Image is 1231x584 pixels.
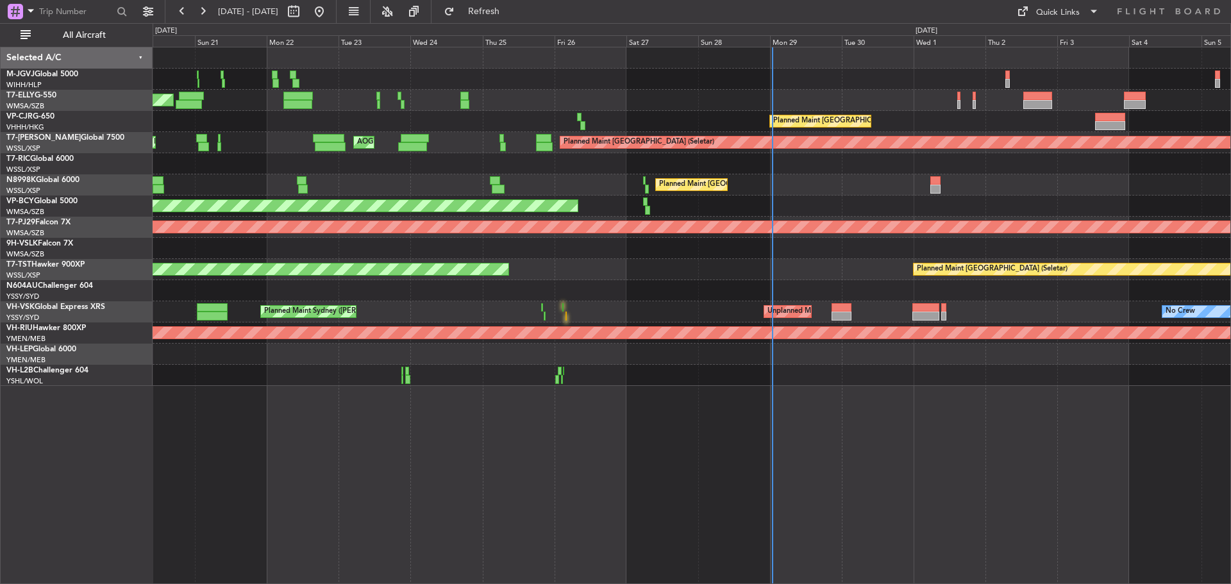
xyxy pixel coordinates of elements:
div: Fri 3 [1057,35,1129,47]
a: N8998KGlobal 6000 [6,176,80,184]
span: VH-L2B [6,367,33,374]
div: Unplanned Maint Sydney ([PERSON_NAME] Intl) [767,302,925,321]
div: Planned Maint [GEOGRAPHIC_DATA] (Seletar) [564,133,714,152]
a: T7-RICGlobal 6000 [6,155,74,163]
a: WIHH/HLP [6,80,42,90]
div: Fri 26 [555,35,626,47]
div: Sat 27 [626,35,698,47]
button: Quick Links [1010,1,1105,22]
a: T7-ELLYG-550 [6,92,56,99]
a: WMSA/SZB [6,207,44,217]
a: YSHL/WOL [6,376,43,386]
div: No Crew [1166,302,1195,321]
button: All Aircraft [14,25,139,46]
span: T7-ELLY [6,92,35,99]
a: N604AUChallenger 604 [6,282,93,290]
div: Mon 29 [770,35,842,47]
a: T7-[PERSON_NAME]Global 7500 [6,134,124,142]
a: WSSL/XSP [6,271,40,280]
div: Mon 22 [267,35,339,47]
div: Planned Maint [GEOGRAPHIC_DATA] (Seletar) [917,260,1068,279]
a: WSSL/XSP [6,144,40,153]
div: Sat 20 [123,35,195,47]
span: VH-VSK [6,303,35,311]
a: WMSA/SZB [6,249,44,259]
span: T7-TST [6,261,31,269]
a: VH-LEPGlobal 6000 [6,346,76,353]
span: T7-RIC [6,155,30,163]
div: Planned Maint Sydney ([PERSON_NAME] Intl) [264,302,413,321]
div: Planned Maint [GEOGRAPHIC_DATA] ([GEOGRAPHIC_DATA] Intl) [659,175,873,194]
div: Wed 24 [410,35,482,47]
div: Wed 1 [914,35,985,47]
div: Tue 23 [339,35,410,47]
span: T7-[PERSON_NAME] [6,134,81,142]
span: VP-CJR [6,113,33,121]
div: Planned Maint [GEOGRAPHIC_DATA] ([GEOGRAPHIC_DATA] Intl) [773,112,987,131]
span: Refresh [457,7,511,16]
a: VP-BCYGlobal 5000 [6,197,78,205]
span: T7-PJ29 [6,219,35,226]
div: Sat 4 [1129,35,1201,47]
div: Thu 25 [483,35,555,47]
div: [DATE] [916,26,937,37]
div: Thu 2 [985,35,1057,47]
a: M-JGVJGlobal 5000 [6,71,78,78]
button: Refresh [438,1,515,22]
div: [DATE] [155,26,177,37]
span: M-JGVJ [6,71,35,78]
a: YSSY/SYD [6,313,39,322]
a: 9H-VSLKFalcon 7X [6,240,73,247]
div: Sun 28 [698,35,770,47]
a: VH-RIUHawker 800XP [6,324,86,332]
div: Sun 21 [195,35,267,47]
a: VH-VSKGlobal Express XRS [6,303,105,311]
span: VH-RIU [6,324,33,332]
span: [DATE] - [DATE] [218,6,278,17]
a: VH-L2BChallenger 604 [6,367,88,374]
div: Tue 30 [842,35,914,47]
div: Quick Links [1036,6,1080,19]
a: T7-TSTHawker 900XP [6,261,85,269]
a: VHHH/HKG [6,122,44,132]
a: YSSY/SYD [6,292,39,301]
a: T7-PJ29Falcon 7X [6,219,71,226]
a: YMEN/MEB [6,334,46,344]
a: WMSA/SZB [6,228,44,238]
a: WSSL/XSP [6,165,40,174]
a: WSSL/XSP [6,186,40,196]
span: N604AU [6,282,38,290]
span: VP-BCY [6,197,34,205]
span: All Aircraft [33,31,135,40]
a: YMEN/MEB [6,355,46,365]
a: WMSA/SZB [6,101,44,111]
input: Trip Number [39,2,113,21]
span: N8998K [6,176,36,184]
div: AOG Maint London ([GEOGRAPHIC_DATA]) [357,133,501,152]
a: VP-CJRG-650 [6,113,54,121]
span: 9H-VSLK [6,240,38,247]
span: VH-LEP [6,346,33,353]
